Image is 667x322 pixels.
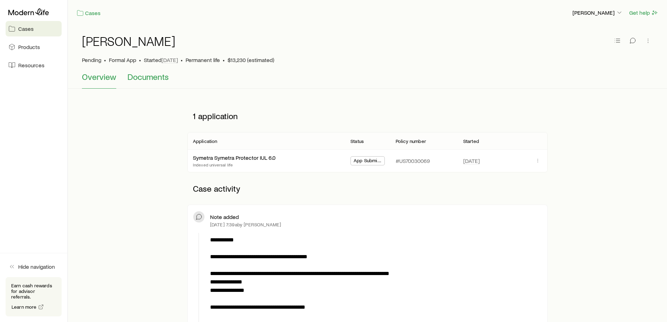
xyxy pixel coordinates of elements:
[210,222,281,227] p: [DATE] 7:39a by [PERSON_NAME]
[104,56,106,63] span: •
[18,43,40,50] span: Products
[6,277,62,316] div: Earn cash rewards for advisor referrals.Learn more
[187,105,548,126] p: 1 application
[187,178,548,199] p: Case activity
[6,57,62,73] a: Resources
[193,162,276,167] p: Indexed universal life
[144,56,178,63] p: Started
[18,25,34,32] span: Cases
[350,138,364,144] p: Status
[193,154,276,161] a: Symetra Symetra Protector IUL 6.0
[6,259,62,274] button: Hide navigation
[629,9,659,17] button: Get help
[572,9,623,16] p: [PERSON_NAME]
[6,21,62,36] a: Cases
[396,138,426,144] p: Policy number
[396,157,430,164] p: #US70030069
[181,56,183,63] span: •
[463,157,480,164] span: [DATE]
[12,304,37,309] span: Learn more
[127,72,169,82] span: Documents
[76,9,101,17] a: Cases
[223,56,225,63] span: •
[82,72,653,89] div: Case details tabs
[193,154,276,162] div: Symetra Symetra Protector IUL 6.0
[572,9,623,17] button: [PERSON_NAME]
[18,263,55,270] span: Hide navigation
[82,34,175,48] h1: [PERSON_NAME]
[139,56,141,63] span: •
[11,283,56,300] p: Earn cash rewards for advisor referrals.
[193,138,217,144] p: Application
[82,56,101,63] p: Pending
[210,213,239,220] p: Note added
[161,56,178,63] span: [DATE]
[6,39,62,55] a: Products
[18,62,44,69] span: Resources
[186,56,220,63] span: Permanent life
[228,56,274,63] span: $13,230 (estimated)
[463,138,479,144] p: Started
[109,56,136,63] span: Formal App
[354,158,382,165] span: App Submitted
[82,72,116,82] span: Overview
